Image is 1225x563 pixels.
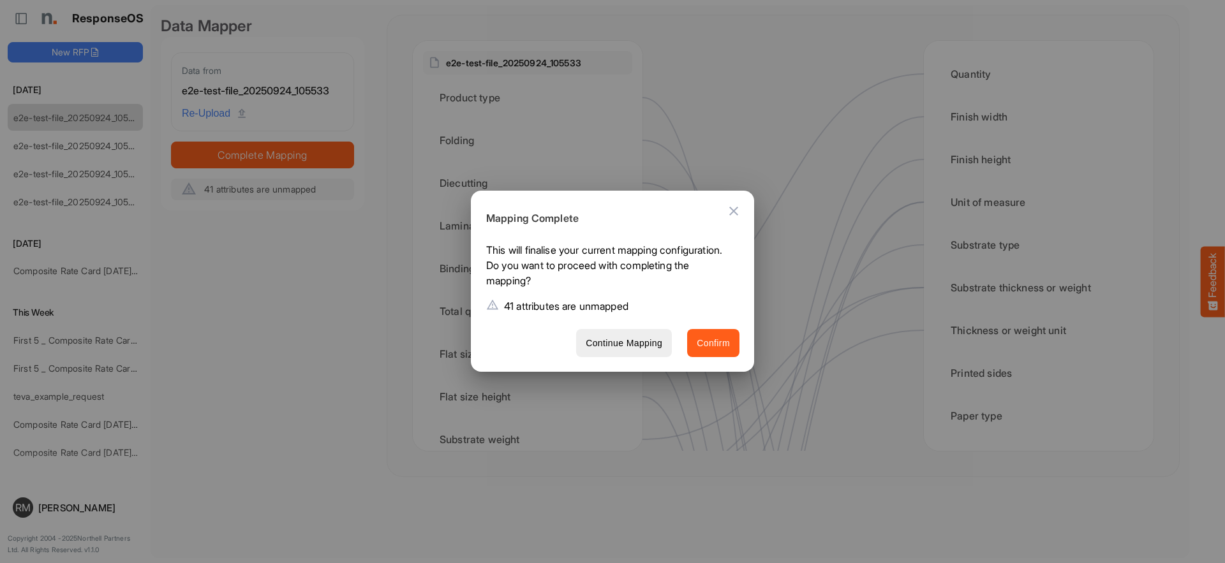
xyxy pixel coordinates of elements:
[486,210,729,227] h6: Mapping Complete
[576,329,672,358] button: Continue Mapping
[697,335,730,351] span: Confirm
[687,329,739,358] button: Confirm
[504,298,628,314] p: 41 attributes are unmapped
[586,335,662,351] span: Continue Mapping
[486,242,729,293] p: This will finalise your current mapping configuration. Do you want to proceed with completing the...
[718,196,749,226] button: Close dialog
